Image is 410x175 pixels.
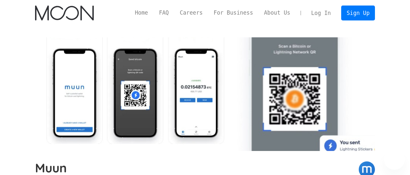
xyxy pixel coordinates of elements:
a: FAQ [154,9,174,17]
a: Log In [306,6,336,20]
a: For Business [208,9,258,17]
a: About Us [258,9,296,17]
a: Sign Up [341,6,375,20]
a: Careers [174,9,208,17]
h1: Muun [35,161,203,175]
img: Moon Logo [35,6,94,20]
a: home [35,6,94,20]
iframe: Bouton de lancement de la fenêtre de messagerie [384,149,405,170]
a: Home [130,9,154,17]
